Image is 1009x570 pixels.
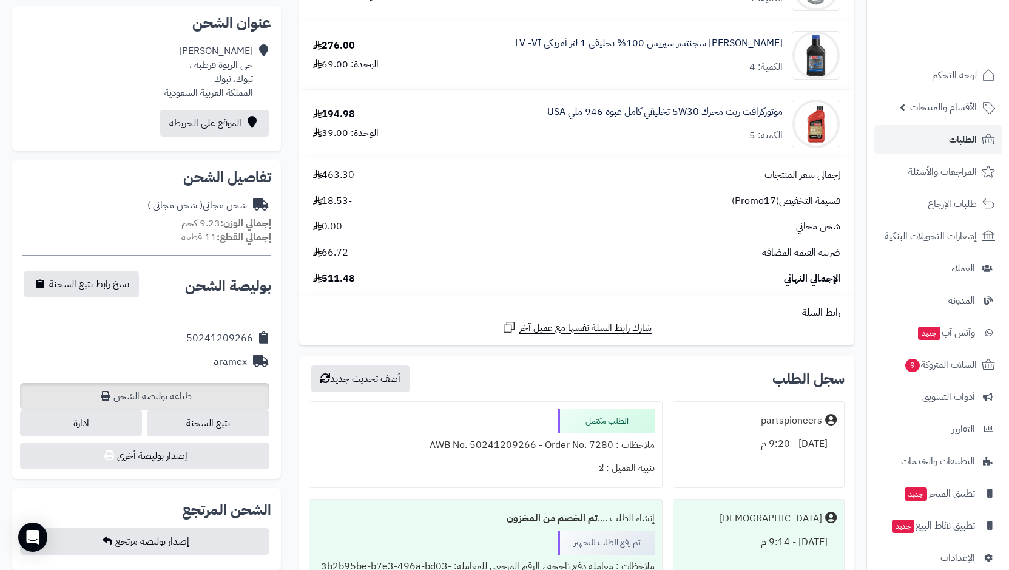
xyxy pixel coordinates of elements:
[918,327,940,340] span: جديد
[24,271,139,297] button: نسخ رابط تتبع الشحنة
[940,549,975,566] span: الإعدادات
[796,220,840,234] span: شحن مجاني
[681,432,837,456] div: [DATE] - 9:20 م
[874,157,1002,186] a: المراجعات والأسئلة
[949,131,977,148] span: الطلبات
[784,272,840,286] span: الإجمالي النهائي
[313,58,379,72] div: الوحدة: 69.00
[181,230,271,245] small: 11 قطعة
[558,531,655,555] div: تم رفع الطلب للتجهيز
[792,31,840,80] img: AMSOIL%20SS1-90x90.jpg
[792,100,840,148] img: Motorcraft%205W%2030%20Full%20Synthetic%20Motor%20Oil_288x288.jpg.renditions.original-90x90.png
[313,194,352,208] span: -18.53
[313,272,355,286] span: 511.48
[910,99,977,116] span: الأقسام والمنتجات
[147,198,203,212] span: ( شحن مجاني )
[874,350,1002,379] a: السلات المتروكة9
[502,320,652,335] a: شارك رابط السلة نفسها مع عميل آخر
[874,382,1002,412] a: أدوات التسويق
[874,222,1002,251] a: إشعارات التحويلات البنكية
[20,528,269,555] button: إصدار بوليصة مرتجع
[311,365,410,392] button: أضف تحديث جديد
[892,520,914,533] span: جديد
[904,356,977,373] span: السلات المتروكة
[762,246,840,260] span: ضريبة القيمة المضافة
[932,67,977,84] span: لوحة التحكم
[732,194,840,208] span: قسيمة التخفيض(Promo17)
[952,421,975,438] span: التقارير
[901,453,975,470] span: التطبيقات والخدمات
[874,125,1002,154] a: الطلبات
[147,198,247,212] div: شحن مجاني
[885,228,977,245] span: إشعارات التحويلات البنكية
[317,507,655,531] div: إنشاء الطلب ....
[185,279,271,293] h2: بوليصة الشحن
[18,523,47,552] div: Open Intercom Messenger
[22,170,271,185] h2: تفاصيل الشحن
[558,409,655,433] div: الطلب مكتمل
[304,306,849,320] div: رابط السلة
[160,110,269,137] a: الموقع على الخريطة
[951,260,975,277] span: العملاء
[220,216,271,231] strong: إجمالي الوزن:
[313,220,342,234] span: 0.00
[874,189,1002,219] a: طلبات الإرجاع
[891,517,975,534] span: تطبيق نقاط البيع
[313,168,354,182] span: 463.30
[519,321,652,335] span: شارك رابط السلة نفسها مع عميل آخر
[749,60,783,74] div: الكمية: 4
[749,129,783,143] div: الكمية: 5
[49,277,129,291] span: نسخ رابط تتبع الشحنة
[905,487,927,501] span: جديد
[515,36,783,50] a: [PERSON_NAME] سجنتشر سيريس 100% تخليقي 1 لتر أمريكي LV -VI
[313,107,355,121] div: 194.98
[147,410,269,436] a: تتبع الشحنة
[164,44,253,100] div: [PERSON_NAME] حي الربوة قرطبه ، تبوك، تبوك المملكة العربية السعودية
[186,331,253,345] div: 50241209266
[905,358,920,373] span: 9
[922,388,975,405] span: أدوات التسويق
[908,163,977,180] span: المراجعات والأسئلة
[928,195,977,212] span: طلبات الإرجاع
[926,18,997,43] img: logo-2.png
[20,443,269,469] button: إصدار بوليصة أخرى
[681,531,837,554] div: [DATE] - 9:14 م
[507,511,598,526] b: تم الخصم من المخزون
[313,126,379,140] div: الوحدة: 39.00
[761,414,822,428] div: partspioneers
[948,292,975,309] span: المدونة
[874,318,1002,347] a: وآتس آبجديد
[313,39,355,53] div: 276.00
[20,410,142,436] a: ادارة
[874,254,1002,283] a: العملاء
[547,105,783,119] a: موتوركرافت زيت محرك 5W30 تخليقي كامل عبوة 946 ملي USA
[874,511,1002,540] a: تطبيق نقاط البيعجديد
[317,456,655,480] div: تنبيه العميل : لا
[874,61,1002,90] a: لوحة التحكم
[317,433,655,457] div: ملاحظات : AWB No. 50241209266 - Order No. 7280
[181,216,271,231] small: 9.23 كجم
[214,355,247,369] div: aramex
[20,383,269,410] a: طباعة بوليصة الشحن
[874,479,1002,508] a: تطبيق المتجرجديد
[874,447,1002,476] a: التطبيقات والخدمات
[720,512,822,526] div: [DEMOGRAPHIC_DATA]
[764,168,840,182] span: إجمالي سعر المنتجات
[903,485,975,502] span: تطبيق المتجر
[874,286,1002,315] a: المدونة
[313,246,348,260] span: 66.72
[182,503,271,517] h2: الشحن المرتجع
[874,415,1002,444] a: التقارير
[917,324,975,341] span: وآتس آب
[217,230,271,245] strong: إجمالي القطع:
[22,16,271,30] h2: عنوان الشحن
[772,372,845,386] h3: سجل الطلب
